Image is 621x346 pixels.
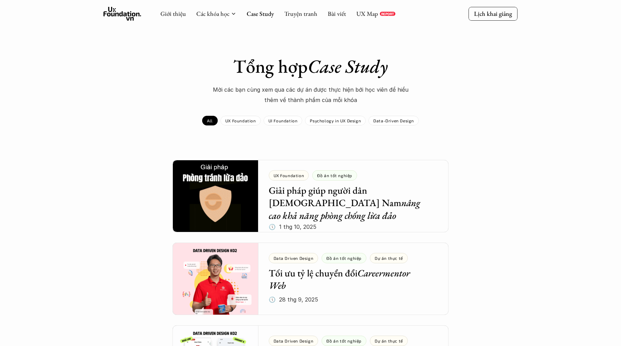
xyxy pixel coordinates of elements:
[328,10,346,18] a: Bài viết
[190,55,431,78] h1: Tổng hợp
[160,10,186,18] a: Giới thiệu
[380,12,395,16] a: REPORT
[207,118,213,123] p: All
[373,118,414,123] p: Data-Driven Design
[268,118,298,123] p: UI Foundation
[196,10,229,18] a: Các khóa học
[247,10,274,18] a: Case Study
[284,10,317,18] a: Truyện tranh
[310,118,361,123] p: Psychology in UX Design
[308,54,388,78] em: Case Study
[172,243,448,315] a: Tối ưu tỷ lệ chuyển đổiCareermentor Web🕔 28 thg 9, 2025
[469,7,517,20] a: Lịch khai giảng
[356,10,378,18] a: UX Map
[474,10,512,18] p: Lịch khai giảng
[225,118,256,123] p: UX Foundation
[381,12,394,16] p: REPORT
[172,160,448,232] a: Giải pháp giúp người dân [DEMOGRAPHIC_DATA] Namnâng cao khả năng phòng chống lừa đảo🕔 1 thg 10, 2025
[207,84,414,105] p: Mời các bạn cùng xem qua các dự án được thực hiện bới học viên để hiểu thêm về thành phẩm của mỗi...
